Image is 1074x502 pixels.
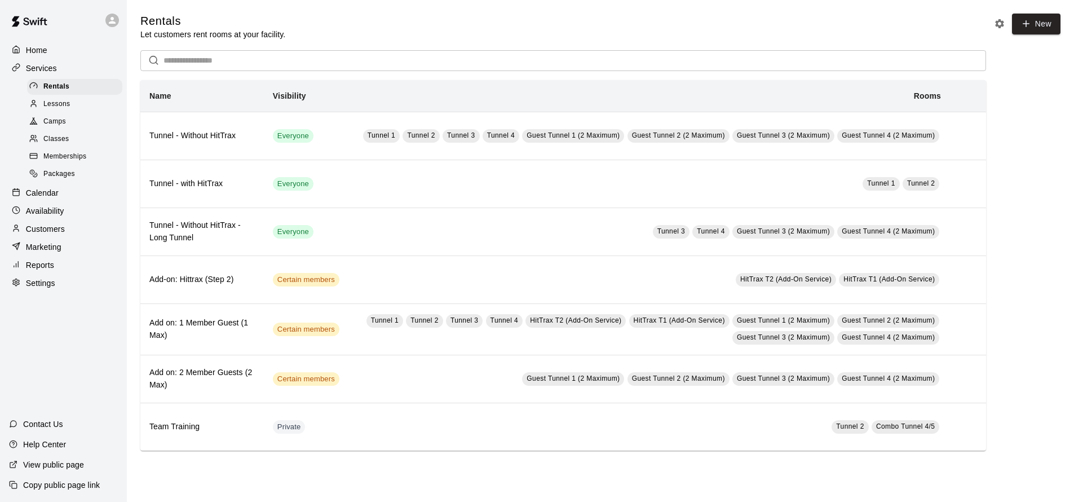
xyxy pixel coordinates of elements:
p: Settings [26,278,55,289]
div: This service is visible to only customers with certain memberships. Check the service pricing for... [273,323,339,336]
span: Rentals [43,81,69,93]
a: Calendar [9,184,118,201]
span: Certain members [273,324,339,335]
a: Reports [9,257,118,274]
span: Packages [43,169,75,180]
span: Guest Tunnel 2 (2 Maximum) [632,131,725,139]
span: Tunnel 1 [368,131,395,139]
div: Camps [27,114,122,130]
span: Guest Tunnel 4 (2 Maximum) [842,333,935,341]
div: Lessons [27,96,122,112]
span: Certain members [273,374,339,385]
a: Lessons [27,95,127,113]
div: This service is visible to all of your customers [273,177,313,191]
span: Everyone [273,179,313,190]
span: Everyone [273,131,313,142]
p: Availability [26,205,64,217]
p: View public page [23,459,84,470]
span: HitTrax T2 (Add-On Service) [530,316,621,324]
span: Classes [43,134,69,145]
span: HitTrax T1 (Add-On Service) [843,275,935,283]
button: Rental settings [991,15,1008,32]
div: Memberships [27,149,122,165]
p: Copy public page link [23,479,100,491]
span: Private [273,422,306,433]
span: Certain members [273,275,339,285]
span: Tunnel 1 [867,179,895,187]
div: This service is hidden, and can only be accessed via a direct link [273,420,306,434]
span: HitTrax T1 (Add-On Service) [634,316,725,324]
span: Guest Tunnel 4 (2 Maximum) [842,375,935,382]
div: Classes [27,131,122,147]
span: Guest Tunnel 3 (2 Maximum) [737,375,830,382]
span: Guest Tunnel 4 (2 Maximum) [842,227,935,235]
span: Tunnel 3 [450,316,478,324]
h6: Add-on: Hittrax (Step 2) [149,274,255,286]
b: Visibility [273,91,306,100]
span: Lessons [43,99,70,110]
a: Rentals [27,78,127,95]
p: Let customers rent rooms at your facility. [140,29,285,40]
div: This service is visible to only customers with certain memberships. Check the service pricing for... [273,372,339,386]
h6: Tunnel - Without HitTrax [149,130,255,142]
p: Marketing [26,241,61,253]
a: Services [9,60,118,77]
p: Help Center [23,439,66,450]
span: Guest Tunnel 1 (2 Maximum) [527,131,620,139]
div: This service is visible to all of your customers [273,129,313,143]
a: Packages [27,166,127,183]
p: Services [26,63,57,74]
table: simple table [140,80,986,451]
span: Tunnel 3 [447,131,475,139]
span: Tunnel 4 [487,131,515,139]
span: HitTrax T2 (Add-On Service) [740,275,832,283]
span: Guest Tunnel 1 (2 Maximum) [527,375,620,382]
div: This service is visible to all of your customers [273,225,313,239]
span: Guest Tunnel 3 (2 Maximum) [737,333,830,341]
span: Guest Tunnel 2 (2 Maximum) [842,316,935,324]
span: Tunnel 4 [697,227,724,235]
a: Camps [27,113,127,131]
div: This service is visible to only customers with certain memberships. Check the service pricing for... [273,273,339,287]
p: Calendar [26,187,59,199]
h6: Tunnel - with HitTrax [149,178,255,190]
p: Reports [26,259,54,271]
a: Marketing [9,239,118,256]
span: Tunnel 2 [907,179,935,187]
span: Memberships [43,151,86,162]
span: Tunnel 4 [490,316,518,324]
p: Home [26,45,47,56]
h6: Team Training [149,421,255,433]
div: Packages [27,166,122,182]
a: Customers [9,221,118,237]
span: Guest Tunnel 3 (2 Maximum) [737,131,830,139]
span: Guest Tunnel 4 (2 Maximum) [842,131,935,139]
a: Home [9,42,118,59]
div: Rentals [27,79,122,95]
span: Guest Tunnel 1 (2 Maximum) [737,316,830,324]
h6: Tunnel - Without HitTrax - Long Tunnel [149,219,255,244]
a: Availability [9,202,118,219]
span: Guest Tunnel 3 (2 Maximum) [737,227,830,235]
h6: Add on: 1 Member Guest (1 Max) [149,317,255,342]
a: Memberships [27,148,127,166]
a: Settings [9,275,118,292]
span: Tunnel 2 [407,131,435,139]
span: Everyone [273,227,313,237]
h5: Rentals [140,14,285,29]
span: Combo Tunnel 4/5 [876,422,935,430]
span: Camps [43,116,66,127]
span: Tunnel 3 [657,227,685,235]
span: Tunnel 1 [371,316,399,324]
p: Customers [26,223,65,235]
a: New [1012,14,1060,34]
p: Contact Us [23,419,63,430]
